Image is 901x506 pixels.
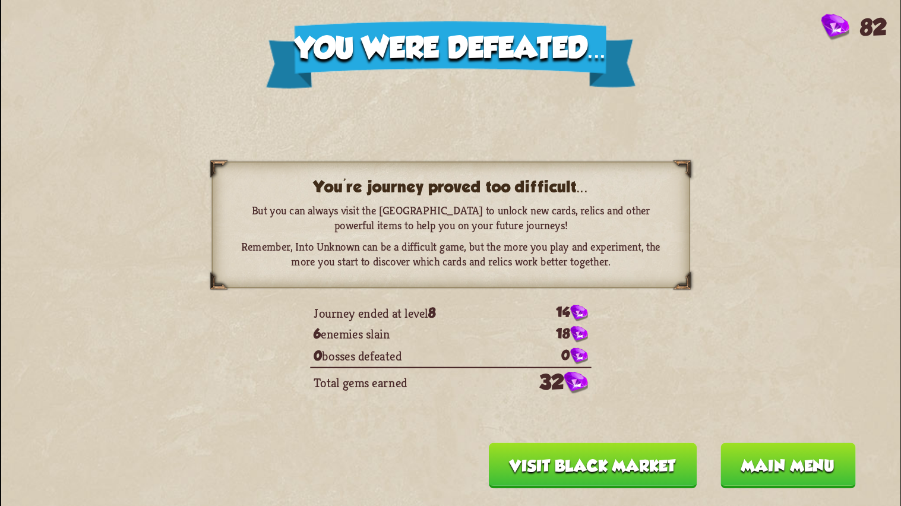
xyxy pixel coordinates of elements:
[821,14,849,41] img: Gem.png
[507,302,591,324] td: 14
[570,347,587,364] img: Gem.png
[570,326,587,343] img: Gem.png
[265,21,636,89] div: You were defeated...
[241,178,661,196] h3: You're journey proved too difficult...
[488,442,696,488] button: Visit Black Market
[314,348,322,363] span: 0
[570,305,587,321] img: Gem.png
[310,366,507,397] td: Total gems earned
[241,203,661,233] p: But you can always visit the [GEOGRAPHIC_DATA] to unlock new cards, relics and other powerful ite...
[241,240,661,270] p: Remember, Into Unknown can be a difficult game, but the more you play and experiment, the more yo...
[720,442,855,488] button: Main menu
[310,324,507,345] td: enemies slain
[428,305,436,320] span: 8
[507,324,591,345] td: 18
[821,14,886,41] div: Gems
[507,345,591,366] td: 0
[507,366,591,397] td: 32
[314,326,321,341] span: 6
[310,345,507,366] td: bosses defeated
[564,372,587,394] img: Gem.png
[310,302,507,324] td: Journey ended at level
